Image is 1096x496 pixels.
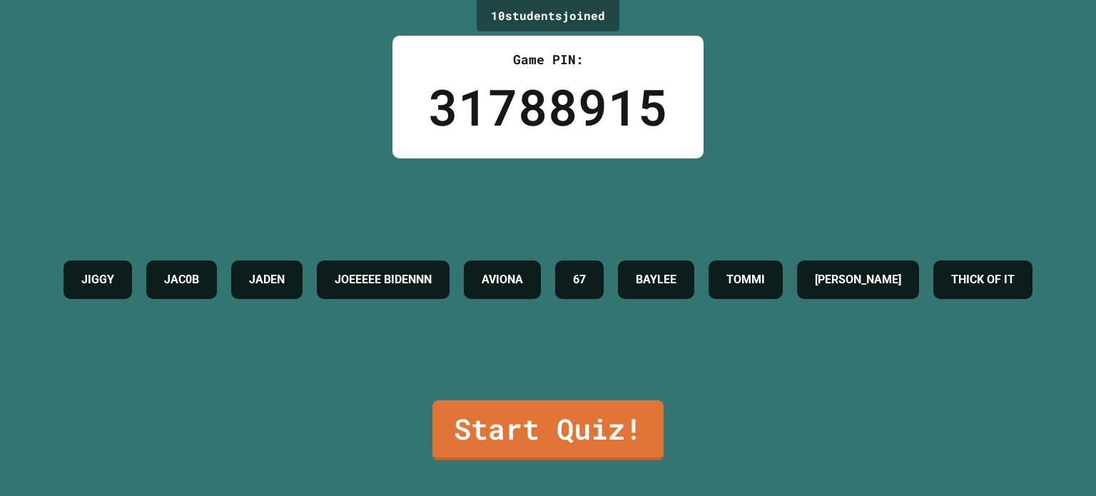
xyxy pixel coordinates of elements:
[726,271,765,288] h4: TOMMI
[573,271,586,288] h4: 67
[164,271,199,288] h4: JAC0B
[482,271,523,288] h4: AVIONA
[249,271,285,288] h4: JADEN
[335,271,432,288] h4: JOEEEEE BIDENNN
[815,271,901,288] h4: [PERSON_NAME]
[432,400,664,460] a: Start Quiz!
[428,69,668,144] div: 31788915
[636,271,676,288] h4: BAYLEE
[81,271,114,288] h4: JIGGY
[951,271,1015,288] h4: THICK OF IT
[428,50,668,69] div: Game PIN:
